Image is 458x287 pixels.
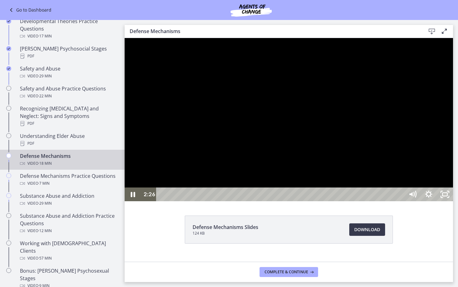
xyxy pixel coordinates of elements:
[20,240,117,262] div: Working with [DEMOGRAPHIC_DATA] Clients
[349,223,385,236] a: Download
[20,180,117,187] div: Video
[20,72,117,80] div: Video
[38,180,50,187] span: · 7 min
[312,149,328,163] button: Unfullscreen
[354,226,380,233] span: Download
[20,92,117,100] div: Video
[20,140,117,147] div: PDF
[20,200,117,207] div: Video
[6,66,11,71] i: Completed
[20,85,117,100] div: Safety and Abuse Practice Questions
[6,46,11,51] i: Completed
[20,45,117,60] div: [PERSON_NAME] Psychosocial Stages
[265,270,308,275] span: Complete & continue
[20,52,117,60] div: PDF
[38,32,52,40] span: · 17 min
[20,160,117,167] div: Video
[20,212,117,235] div: Substance Abuse and Addiction Practice Questions
[20,105,117,127] div: Recognizing [MEDICAL_DATA] and Neglect: Signs and Symptoms
[20,152,117,167] div: Defense Mechanisms
[130,27,416,35] h3: Defense Mechanisms
[38,227,52,235] span: · 12 min
[260,267,318,277] button: Complete & continue
[20,255,117,262] div: Video
[38,200,52,207] span: · 29 min
[20,227,117,235] div: Video
[20,32,117,40] div: Video
[296,149,312,163] button: Show settings menu
[6,19,11,24] i: Completed
[38,72,52,80] span: · 29 min
[125,38,453,201] iframe: To enrich screen reader interactions, please activate Accessibility in Grammarly extension settings
[280,149,296,163] button: Mute
[7,6,51,14] a: Go to Dashboard
[20,120,117,127] div: PDF
[20,192,117,207] div: Substance Abuse and Addiction
[38,255,52,262] span: · 57 min
[38,160,52,167] span: · 18 min
[38,92,52,100] span: · 22 min
[20,172,117,187] div: Defense Mechanisms Practice Questions
[193,223,258,231] span: Defense Mechanisms Slides
[20,132,117,147] div: Understanding Elder Abuse
[20,17,117,40] div: Developmental Theories Practice Questions
[193,231,258,236] span: 124 KB
[20,65,117,80] div: Safety and Abuse
[214,2,289,17] img: Agents of Change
